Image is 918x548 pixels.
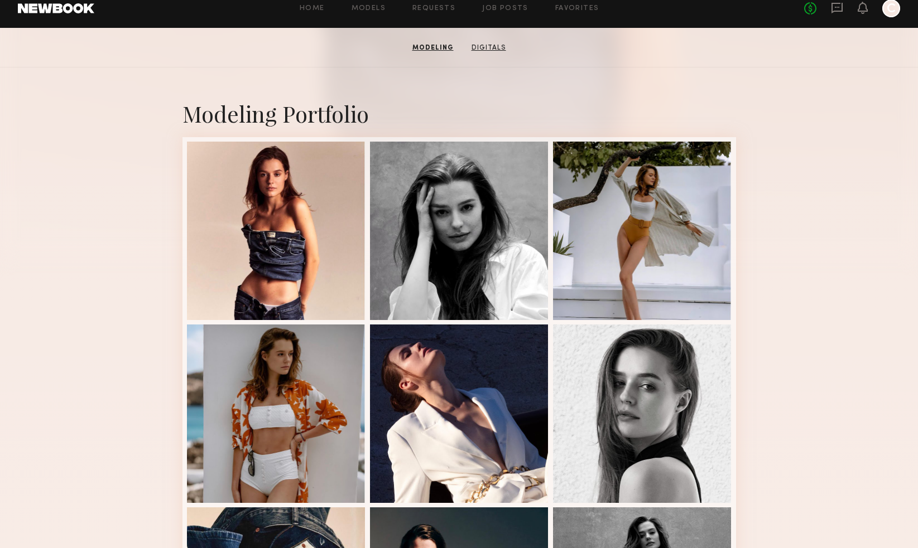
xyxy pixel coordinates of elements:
[467,43,511,53] a: Digitals
[300,5,325,12] a: Home
[352,5,386,12] a: Models
[182,99,736,128] div: Modeling Portfolio
[482,5,528,12] a: Job Posts
[412,5,455,12] a: Requests
[555,5,599,12] a: Favorites
[408,43,458,53] a: Modeling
